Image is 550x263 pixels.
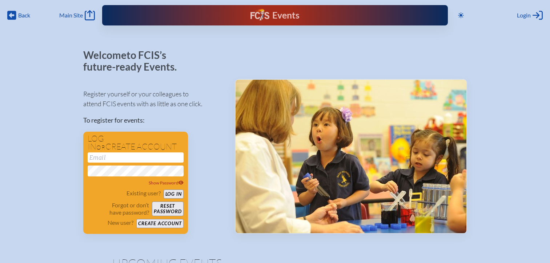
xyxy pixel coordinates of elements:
[200,9,350,22] div: FCIS Events — Future ready
[152,202,183,216] button: Resetpassword
[83,89,223,109] p: Register yourself or your colleagues to attend FCIS events with as little as one click.
[149,180,184,186] span: Show Password
[236,80,466,233] img: Events
[136,219,183,228] button: Create account
[517,12,531,19] span: Login
[164,190,184,199] button: Log in
[127,190,161,197] p: Existing user?
[59,10,95,20] a: Main Site
[59,12,83,19] span: Main Site
[83,49,185,72] p: Welcome to FCIS’s future-ready Events.
[108,219,133,226] p: New user?
[88,152,184,163] input: Email
[88,202,149,216] p: Forgot or don’t have password?
[83,115,223,125] p: To register for events:
[88,135,184,151] h1: Log in create account
[18,12,30,19] span: Back
[96,144,105,151] span: or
